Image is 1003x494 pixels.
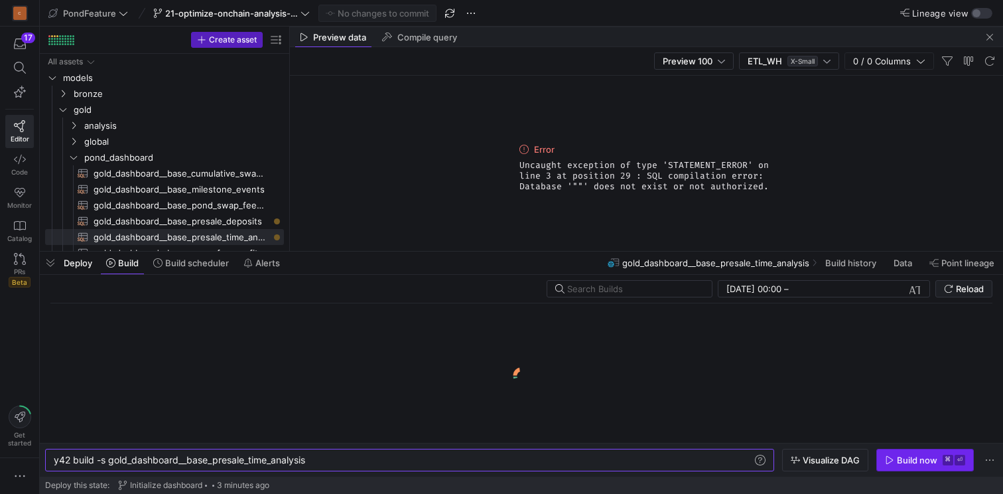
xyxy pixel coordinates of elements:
[5,32,34,56] button: 17
[923,252,1000,274] button: Point lineage
[84,118,282,133] span: analysis
[13,7,27,20] div: C
[912,8,969,19] span: Lineage view
[64,258,92,268] span: Deploy
[5,248,34,293] a: PRsBeta
[45,181,284,197] a: gold_dashboard__base_milestone_events​​​​​​​​​​
[45,133,284,149] div: Press SPACE to select this row.
[45,245,284,261] a: gold_dashboard__base_swap_fee_profit_daily​​​​​​​​​​
[534,144,555,155] span: Error
[63,8,116,19] span: PondFeature
[45,70,284,86] div: Press SPACE to select this row.
[782,449,868,471] button: Visualize DAG
[787,56,818,66] span: X-Small
[94,246,269,261] span: gold_dashboard__base_swap_fee_profit_daily​​​​​​​​​​
[935,280,992,297] button: Reload
[63,70,282,86] span: models
[94,230,269,245] span: gold_dashboard__base_presale_time_analysis​​​​​​​​​​
[118,258,139,268] span: Build
[94,166,269,181] span: gold_dashboard__base_cumulative_swap_fee_daily​​​​​​​​​​
[48,57,83,66] div: All assets
[11,168,28,176] span: Code
[791,284,878,294] input: End datetime
[94,214,269,229] span: gold_dashboard__base_presale_deposits​​​​​​​​​​
[45,197,284,213] a: gold_dashboard__base_pond_swap_fee_profit​​​​​​​​​​
[726,284,781,294] input: Start datetime
[287,454,305,465] span: lysis
[748,56,782,66] span: ETL_WH
[7,201,32,209] span: Monitor
[94,198,269,213] span: gold_dashboard__base_pond_swap_fee_profit​​​​​​​​​​
[150,5,313,22] button: 21-optimize-onchain-analysis-view
[663,56,712,66] span: Preview 100
[147,252,235,274] button: Build scheduler
[165,258,229,268] span: Build scheduler
[45,481,109,490] span: Deploy this state:
[567,284,701,294] input: Search Builds
[45,165,284,181] a: gold_dashboard__base_cumulative_swap_fee_daily​​​​​​​​​​
[5,148,34,181] a: Code
[8,431,31,447] span: Get started
[784,284,789,294] span: –
[941,258,994,268] span: Point lineage
[313,33,366,42] span: Preview data
[943,455,953,465] kbd: ⌘
[45,245,284,261] div: Press SPACE to select this row.
[5,115,34,148] a: Editor
[5,2,34,25] a: C
[45,229,284,245] a: gold_dashboard__base_presale_time_analysis​​​​​​​​​​
[844,52,934,70] button: 0 / 0 Columns
[94,182,269,197] span: gold_dashboard__base_milestone_events​​​​​​​​​​
[45,197,284,213] div: Press SPACE to select this row.
[7,234,32,242] span: Catalog
[45,118,284,133] div: Press SPACE to select this row.
[45,86,284,102] div: Press SPACE to select this row.
[955,455,965,465] kbd: ⏎
[100,252,145,274] button: Build
[237,252,286,274] button: Alerts
[45,213,284,229] div: Press SPACE to select this row.
[825,258,876,268] span: Build history
[84,134,282,149] span: global
[853,56,916,66] span: 0 / 0 Columns
[511,366,531,386] img: logo.gif
[191,32,263,48] button: Create asset
[217,481,269,490] span: 3 minutes ago
[45,181,284,197] div: Press SPACE to select this row.
[819,252,885,274] button: Build history
[255,258,280,268] span: Alerts
[14,268,25,276] span: PRs
[5,214,34,248] a: Catalog
[11,135,29,143] span: Editor
[45,165,284,181] div: Press SPACE to select this row.
[5,400,34,452] button: Getstarted
[130,481,202,490] span: Initialize dashboard
[956,284,984,294] span: Reload
[803,455,860,465] span: Visualize DAG
[74,102,282,118] span: gold
[74,86,282,102] span: bronze
[209,35,257,44] span: Create asset
[397,33,457,42] span: Compile query
[115,477,273,493] button: Initialize dashboard3 minutes ago
[45,5,131,22] button: PondFeature
[876,449,974,471] button: Build now⌘⏎
[622,258,809,268] span: gold_dashboard__base_presale_time_analysis
[165,8,298,19] span: 21-optimize-onchain-analysis-view
[9,277,31,288] span: Beta
[45,213,284,229] a: gold_dashboard__base_presale_deposits​​​​​​​​​​
[21,33,35,43] div: 17
[45,54,284,70] div: Press SPACE to select this row.
[45,229,284,245] div: Press SPACE to select this row.
[5,181,34,214] a: Monitor
[54,454,287,465] span: y42 build -s gold_dashboard__base_presale_time_ana
[84,150,282,165] span: pond_dashboard
[45,102,284,118] div: Press SPACE to select this row.
[897,455,937,465] div: Build now
[519,160,774,192] span: Uncaught exception of type 'STATEMENT_ERROR' on line 3 at position 29 : SQL compilation error: Da...
[45,149,284,165] div: Press SPACE to select this row.
[894,258,912,268] span: Data
[888,252,921,274] button: Data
